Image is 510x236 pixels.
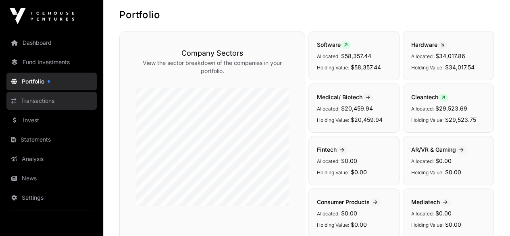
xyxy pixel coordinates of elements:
span: Cleantech [411,94,448,100]
a: Fund Investments [6,53,97,71]
span: Mediatech [411,198,451,205]
a: News [6,169,97,187]
span: $0.00 [351,221,367,228]
span: $29,523.75 [445,116,476,123]
a: Invest [6,111,97,129]
span: Allocated: [411,53,434,59]
a: Settings [6,189,97,207]
span: Allocated: [411,158,434,164]
span: Holding Value: [317,169,349,175]
span: $0.00 [341,157,357,164]
a: Statements [6,131,97,148]
span: $0.00 [445,169,461,175]
span: Holding Value: [411,117,443,123]
h1: Portfolio [119,8,494,21]
span: Allocated: [411,106,434,112]
span: Allocated: [411,211,434,217]
span: Medical/ Biotech [317,94,373,100]
span: Holding Value: [411,65,443,71]
span: Holding Value: [317,65,349,71]
p: View the sector breakdown of the companies in your portfolio. [136,59,289,75]
span: AR/VR & Gaming [411,146,467,153]
span: $29,523.69 [435,105,467,112]
span: $0.00 [351,169,367,175]
span: Allocated: [317,158,339,164]
span: $58,357.44 [351,64,381,71]
span: $0.00 [341,210,357,217]
a: Dashboard [6,34,97,52]
span: Hardware [411,41,448,48]
span: Holding Value: [317,117,349,123]
a: Portfolio [6,73,97,90]
span: $0.00 [445,221,461,228]
span: $0.00 [435,210,452,217]
span: $20,459.94 [341,105,373,112]
span: Allocated: [317,106,339,112]
h3: Company Sectors [136,48,289,59]
span: Allocated: [317,53,339,59]
img: Icehouse Ventures Logo [10,8,74,24]
span: Software [317,41,351,48]
span: $20,459.94 [351,116,383,123]
span: $34,017.86 [435,52,465,59]
span: Holding Value: [411,169,443,175]
span: Holding Value: [317,222,349,228]
a: Transactions [6,92,97,110]
iframe: Chat Widget [470,197,510,236]
span: $0.00 [435,157,452,164]
span: Allocated: [317,211,339,217]
span: $34,017.54 [445,64,475,71]
span: Consumer Products [317,198,381,205]
span: Fintech [317,146,348,153]
span: $58,357.44 [341,52,371,59]
a: Analysis [6,150,97,168]
span: Holding Value: [411,222,443,228]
